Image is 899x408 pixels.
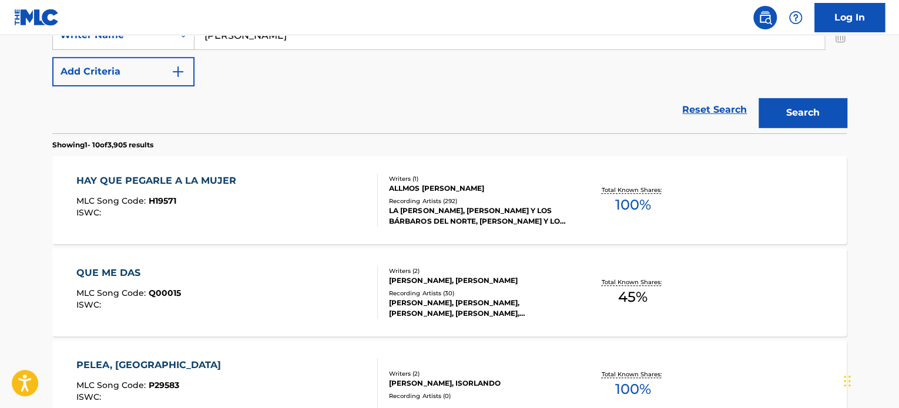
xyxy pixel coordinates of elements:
[840,352,899,408] iframe: Chat Widget
[389,298,566,319] div: [PERSON_NAME], [PERSON_NAME], [PERSON_NAME], [PERSON_NAME], [PERSON_NAME]
[52,57,194,86] button: Add Criteria
[389,197,566,205] div: Recording Artists ( 292 )
[149,195,176,206] span: H19571
[601,370,664,379] p: Total Known Shares:
[149,380,179,390] span: P29583
[615,194,650,215] span: 100 %
[758,11,772,25] img: search
[52,156,847,244] a: HAY QUE PEGARLE A LA MUJERMLC Song Code:H19571ISWC:Writers (1)ALLMOS [PERSON_NAME]Recording Artis...
[601,278,664,286] p: Total Known Shares:
[60,28,166,42] div: Writer Name
[676,97,753,123] a: Reset Search
[52,248,847,336] a: QUE ME DASMLC Song Code:Q00015ISWC:Writers (2)[PERSON_NAME], [PERSON_NAME]Recording Artists (30)[...
[618,286,648,308] span: 45 %
[149,288,181,298] span: Q00015
[76,299,104,310] span: ISWC :
[844,363,851,399] div: Drag
[389,289,566,298] div: Recording Artists ( 30 )
[814,3,885,32] a: Log In
[753,6,777,29] a: Public Search
[784,6,807,29] div: Help
[389,205,566,227] div: LA [PERSON_NAME], [PERSON_NAME] Y LOS BÁRBAROS DEL NORTE, [PERSON_NAME] Y LOS BÁRBAROS DEL NORTE,...
[14,9,59,26] img: MLC Logo
[76,174,242,188] div: HAY QUE PEGARLE A LA MUJER
[389,275,566,286] div: [PERSON_NAME], [PERSON_NAME]
[76,358,227,372] div: PELEA, [GEOGRAPHIC_DATA]
[389,174,566,183] div: Writers ( 1 )
[76,207,104,218] span: ISWC :
[389,378,566,389] div: [PERSON_NAME], ISORLANDO
[171,65,185,79] img: 9d2ae6d4665cec9f34b9.svg
[759,98,847,127] button: Search
[76,392,104,402] span: ISWC :
[389,267,566,275] div: Writers ( 2 )
[76,195,149,206] span: MLC Song Code :
[615,379,650,400] span: 100 %
[389,183,566,194] div: ALLMOS [PERSON_NAME]
[789,11,803,25] img: help
[52,140,153,150] p: Showing 1 - 10 of 3,905 results
[601,186,664,194] p: Total Known Shares:
[389,392,566,400] div: Recording Artists ( 0 )
[76,266,181,280] div: QUE ME DAS
[76,288,149,298] span: MLC Song Code :
[834,21,847,50] img: Delete Criterion
[76,380,149,390] span: MLC Song Code :
[389,369,566,378] div: Writers ( 2 )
